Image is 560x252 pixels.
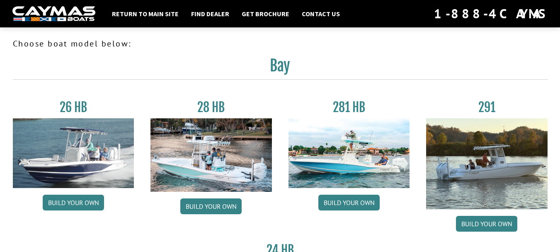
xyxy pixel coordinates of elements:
[108,8,183,19] a: Return to main site
[12,6,95,22] img: white-logo-c9c8dbefe5ff5ceceb0f0178aa75bf4bb51f6bca0971e226c86eb53dfe498488.png
[180,198,242,214] a: Build your own
[13,37,548,50] p: Choose boat model below:
[288,118,410,188] img: 28-hb-twin.jpg
[238,8,293,19] a: Get Brochure
[150,118,272,192] img: 28_hb_thumbnail_for_caymas_connect.jpg
[434,5,548,23] div: 1-888-4CAYMAS
[456,216,517,232] a: Build your own
[43,195,104,210] a: Build your own
[13,100,134,115] h3: 26 HB
[187,8,233,19] a: Find Dealer
[298,8,344,19] a: Contact Us
[13,56,548,80] h2: Bay
[426,118,548,209] img: 291_Thumbnail.jpg
[318,195,380,210] a: Build your own
[150,100,272,115] h3: 28 HB
[426,100,548,115] h3: 291
[13,118,134,188] img: 26_new_photo_resized.jpg
[288,100,410,115] h3: 281 HB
